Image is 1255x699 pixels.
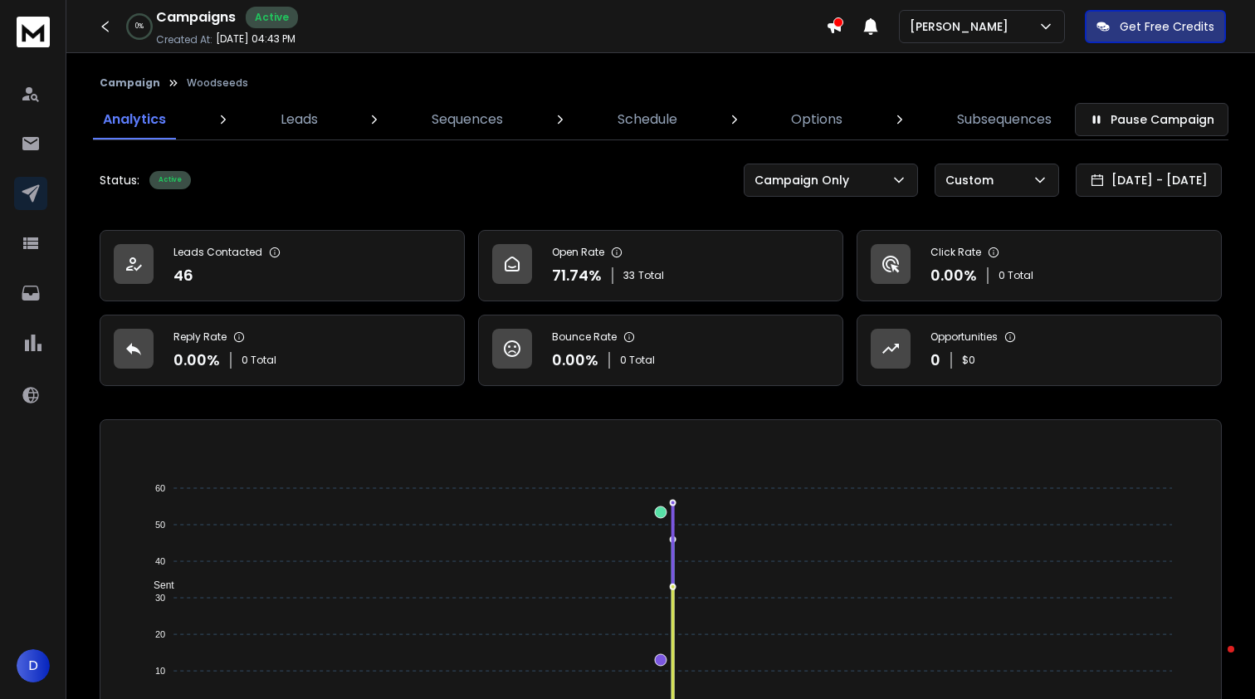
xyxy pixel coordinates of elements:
[552,349,598,372] p: 0.00 %
[754,172,856,188] p: Campaign Only
[857,315,1222,386] a: Opportunities0$0
[478,315,843,386] a: Bounce Rate0.00%0 Total
[623,269,635,282] span: 33
[930,330,998,344] p: Opportunities
[173,264,193,287] p: 46
[857,230,1222,301] a: Click Rate0.00%0 Total
[618,110,677,130] p: Schedule
[17,649,50,682] button: D
[1194,642,1234,682] iframe: Intercom live chat
[1085,10,1226,43] button: Get Free Credits
[930,349,940,372] p: 0
[1075,103,1228,136] button: Pause Campaign
[100,172,139,188] p: Status:
[156,33,212,46] p: Created At:
[281,110,318,130] p: Leads
[552,330,617,344] p: Bounce Rate
[552,246,604,259] p: Open Rate
[930,264,977,287] p: 0.00 %
[1076,164,1222,197] button: [DATE] - [DATE]
[187,76,248,90] p: Woodseeds
[100,230,465,301] a: Leads Contacted46
[1120,18,1214,35] p: Get Free Credits
[17,17,50,47] img: logo
[155,629,165,639] tspan: 20
[242,354,276,367] p: 0 Total
[271,100,328,139] a: Leads
[100,76,160,90] button: Campaign
[246,7,298,28] div: Active
[173,330,227,344] p: Reply Rate
[173,349,220,372] p: 0.00 %
[155,520,165,530] tspan: 50
[791,110,842,130] p: Options
[478,230,843,301] a: Open Rate71.74%33Total
[962,354,975,367] p: $ 0
[155,593,165,603] tspan: 30
[432,110,503,130] p: Sequences
[620,354,655,367] p: 0 Total
[141,579,174,591] span: Sent
[638,269,664,282] span: Total
[135,22,144,32] p: 0 %
[781,100,852,139] a: Options
[947,100,1062,139] a: Subsequences
[930,246,981,259] p: Click Rate
[156,7,236,27] h1: Campaigns
[422,100,513,139] a: Sequences
[957,110,1052,130] p: Subsequences
[155,666,165,676] tspan: 10
[552,264,602,287] p: 71.74 %
[155,556,165,566] tspan: 40
[910,18,1015,35] p: [PERSON_NAME]
[608,100,687,139] a: Schedule
[173,246,262,259] p: Leads Contacted
[999,269,1033,282] p: 0 Total
[93,100,176,139] a: Analytics
[155,483,165,493] tspan: 60
[103,110,166,130] p: Analytics
[149,171,191,189] div: Active
[945,172,1000,188] p: Custom
[100,315,465,386] a: Reply Rate0.00%0 Total
[216,32,295,46] p: [DATE] 04:43 PM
